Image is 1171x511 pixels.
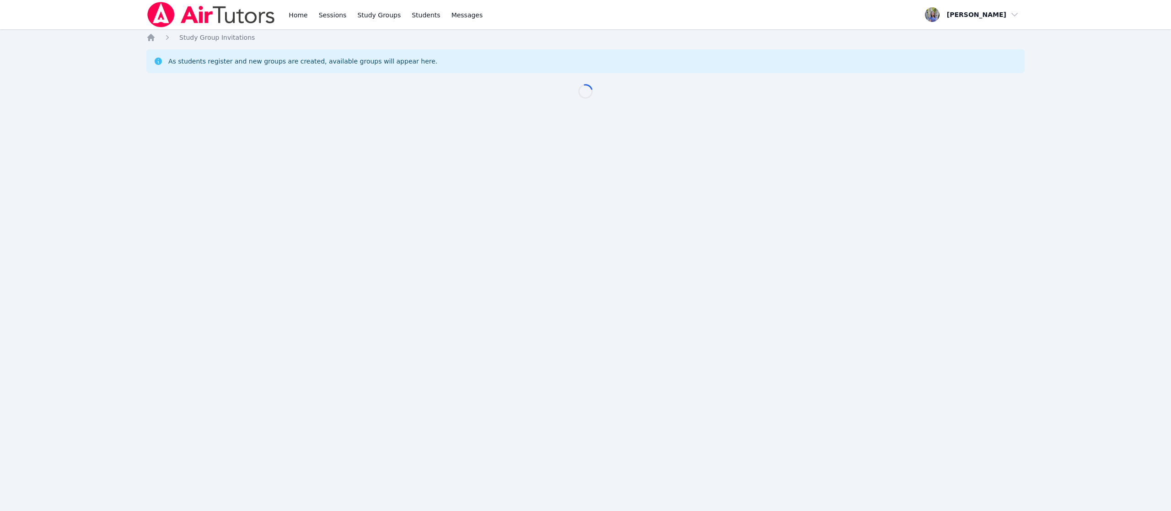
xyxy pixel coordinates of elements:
[168,57,437,66] div: As students register and new groups are created, available groups will appear here.
[146,33,1025,42] nav: Breadcrumb
[451,11,483,20] span: Messages
[179,34,255,41] span: Study Group Invitations
[146,2,276,27] img: Air Tutors
[179,33,255,42] a: Study Group Invitations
